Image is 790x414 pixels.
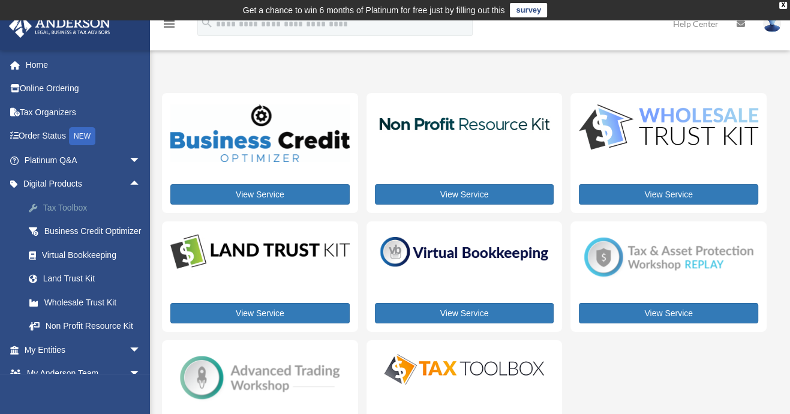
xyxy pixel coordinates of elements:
[42,248,144,263] div: Virtual Bookkeeping
[42,271,144,286] div: Land Trust Kit
[375,184,554,205] a: View Service
[243,3,505,17] div: Get a chance to win 6 months of Platinum for free just by filling out this
[129,148,153,173] span: arrow_drop_down
[375,303,554,323] a: View Service
[8,77,159,101] a: Online Ordering
[170,184,350,205] a: View Service
[8,53,159,77] a: Home
[17,220,159,244] a: Business Credit Optimizer
[17,196,159,220] a: Tax Toolbox
[8,338,159,362] a: My Entitiesarrow_drop_down
[129,172,153,197] span: arrow_drop_up
[17,314,159,338] a: Non Profit Resource Kit
[17,290,159,314] a: Wholesale Trust Kit
[8,148,159,172] a: Platinum Q&Aarrow_drop_down
[42,319,144,334] div: Non Profit Resource Kit
[8,362,159,386] a: My Anderson Teamarrow_drop_down
[763,15,781,32] img: User Pic
[8,100,159,124] a: Tax Organizers
[5,14,114,38] img: Anderson Advisors Platinum Portal
[510,3,547,17] a: survey
[42,224,144,239] div: Business Credit Optimizer
[129,362,153,386] span: arrow_drop_down
[17,267,159,291] a: Land Trust Kit
[42,200,144,215] div: Tax Toolbox
[579,184,758,205] a: View Service
[129,338,153,362] span: arrow_drop_down
[779,2,787,9] div: close
[162,17,176,31] i: menu
[8,124,159,149] a: Order StatusNEW
[579,303,758,323] a: View Service
[170,303,350,323] a: View Service
[69,127,95,145] div: NEW
[42,295,144,310] div: Wholesale Trust Kit
[200,16,214,29] i: search
[17,243,159,267] a: Virtual Bookkeeping
[8,172,159,196] a: Digital Productsarrow_drop_up
[162,21,176,31] a: menu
